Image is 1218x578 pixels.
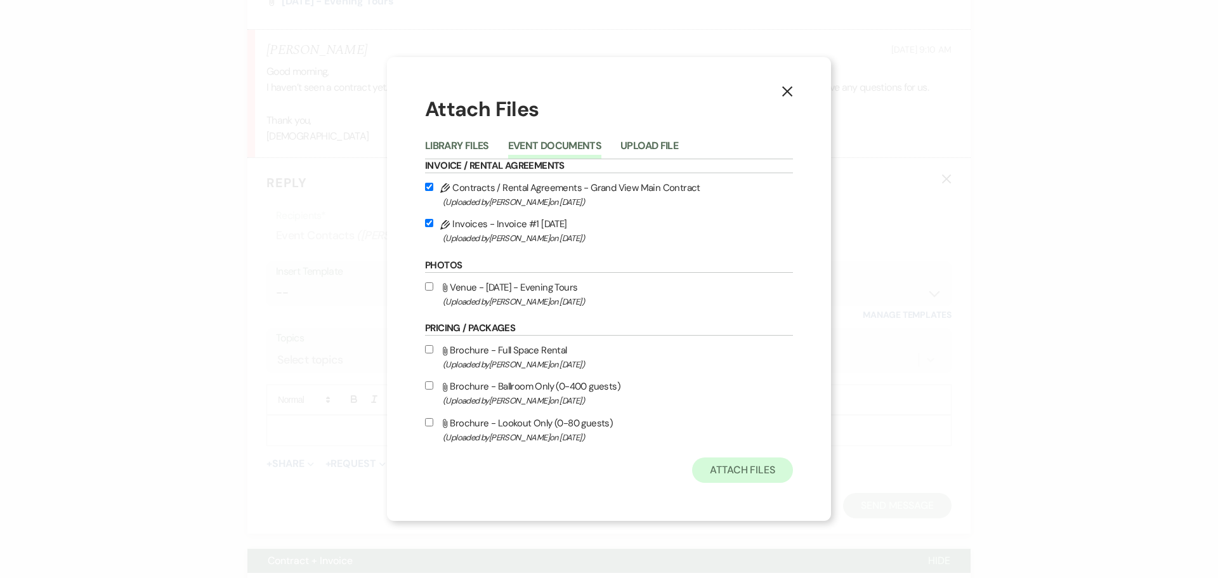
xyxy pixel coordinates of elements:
input: Venue - [DATE] - Evening Tours(Uploaded by[PERSON_NAME]on [DATE]) [425,282,433,291]
input: Invoices - Invoice #1 [DATE](Uploaded by[PERSON_NAME]on [DATE]) [425,219,433,227]
h6: Pricing / Packages [425,322,793,336]
label: Brochure - Full Space Rental [425,342,793,372]
h1: Attach Files [425,95,793,124]
label: Contracts / Rental Agreements - Grand View Main Contract [425,180,793,209]
button: Library Files [425,141,489,159]
button: Attach Files [692,457,793,483]
label: Invoices - Invoice #1 [DATE] [425,216,793,246]
span: (Uploaded by [PERSON_NAME] on [DATE] ) [443,294,793,309]
span: (Uploaded by [PERSON_NAME] on [DATE] ) [443,393,793,408]
input: Contracts / Rental Agreements - Grand View Main Contract(Uploaded by[PERSON_NAME]on [DATE]) [425,183,433,191]
input: Brochure - Ballroom Only (0-400 guests)(Uploaded by[PERSON_NAME]on [DATE]) [425,381,433,390]
label: Brochure - Lookout Only (0-80 guests) [425,415,793,445]
input: Brochure - Full Space Rental(Uploaded by[PERSON_NAME]on [DATE]) [425,345,433,353]
label: Brochure - Ballroom Only (0-400 guests) [425,378,793,408]
h6: Invoice / Rental Agreements [425,159,793,173]
button: Event Documents [508,141,601,159]
span: (Uploaded by [PERSON_NAME] on [DATE] ) [443,357,793,372]
label: Venue - [DATE] - Evening Tours [425,279,793,309]
span: (Uploaded by [PERSON_NAME] on [DATE] ) [443,195,793,209]
h6: Photos [425,259,793,273]
input: Brochure - Lookout Only (0-80 guests)(Uploaded by[PERSON_NAME]on [DATE]) [425,418,433,426]
span: (Uploaded by [PERSON_NAME] on [DATE] ) [443,430,793,445]
button: Upload File [620,141,678,159]
span: (Uploaded by [PERSON_NAME] on [DATE] ) [443,231,793,246]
